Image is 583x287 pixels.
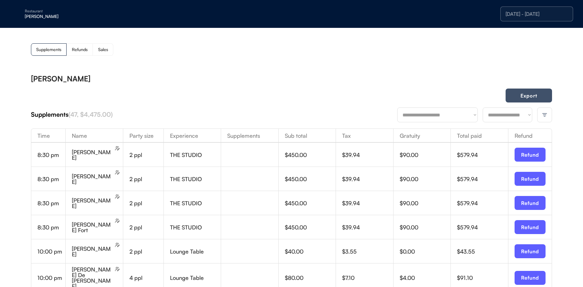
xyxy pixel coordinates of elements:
div: 2 ppl [129,176,163,182]
div: $450.00 [285,152,336,158]
img: users-edit.svg [115,218,120,223]
div: $3.55 [342,249,393,254]
button: Refund [515,196,546,210]
div: $39.94 [342,176,393,182]
button: Refund [515,220,546,234]
div: 8:30 pm [37,152,65,158]
div: 10:00 pm [37,275,65,280]
div: $450.00 [285,176,336,182]
div: Name [66,133,123,138]
div: [PERSON_NAME] [72,173,114,185]
div: Party size [123,133,163,138]
div: Tax [336,133,393,138]
div: $40.00 [285,249,336,254]
div: Sub total [279,133,336,138]
div: 2 ppl [129,152,163,158]
div: Refunds [72,47,88,52]
img: users-edit.svg [115,170,120,175]
div: THE STUDIO [170,224,221,230]
div: $450.00 [285,224,336,230]
img: users-edit.svg [115,146,120,151]
div: $90.00 [400,176,451,182]
div: [PERSON_NAME] [72,246,114,257]
div: [PERSON_NAME] [31,75,90,82]
div: $4.00 [400,275,451,280]
div: Refund [508,133,552,138]
div: Supplements [36,47,61,52]
div: [PERSON_NAME] Fort [72,222,114,233]
img: filter-lines.svg [542,112,547,118]
div: 8:30 pm [37,224,65,230]
div: $43.55 [457,249,508,254]
div: $0.00 [400,249,451,254]
div: [PERSON_NAME] [25,14,103,19]
div: 8:30 pm [37,176,65,182]
img: users-edit.svg [115,194,120,199]
div: Supplements [31,110,397,119]
div: Total paid [451,133,508,138]
div: $90.00 [400,200,451,206]
div: Gratuity [394,133,451,138]
div: Lounge Table [170,249,221,254]
div: $80.00 [285,275,336,280]
div: 4 ppl [129,275,163,280]
div: 10:00 pm [37,249,65,254]
div: [PERSON_NAME] [72,198,114,209]
div: $579.94 [457,176,508,182]
button: Refund [515,244,546,258]
div: THE STUDIO [170,200,221,206]
div: $90.00 [400,152,451,158]
button: Refund [515,172,546,186]
div: Restaurant [25,9,103,13]
div: Sales [98,47,108,52]
button: Refund [515,271,546,285]
div: [PERSON_NAME] [72,149,114,160]
div: $7.10 [342,275,393,280]
div: Experience [164,133,221,138]
div: $579.94 [457,152,508,158]
div: THE STUDIO [170,176,221,182]
div: [DATE] - [DATE] [506,11,568,16]
div: 2 ppl [129,224,163,230]
div: $91.10 [457,275,508,280]
div: Lounge Table [170,275,221,280]
div: $579.94 [457,200,508,206]
div: $39.94 [342,200,393,206]
div: 8:30 pm [37,200,65,206]
div: $450.00 [285,200,336,206]
img: users-edit.svg [115,267,120,272]
div: $90.00 [400,224,451,230]
img: users-edit.svg [115,242,120,247]
div: Time [31,133,65,138]
button: Export [506,89,552,102]
div: THE STUDIO [170,152,221,158]
div: $39.94 [342,152,393,158]
div: $39.94 [342,224,393,230]
div: 2 ppl [129,249,163,254]
button: Refund [515,148,546,162]
div: $579.94 [457,224,508,230]
div: 2 ppl [129,200,163,206]
font: (47, $4,475.00) [68,111,113,118]
div: Supplements [221,133,278,138]
img: yH5BAEAAAAALAAAAAABAAEAAAIBRAA7 [12,9,22,19]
